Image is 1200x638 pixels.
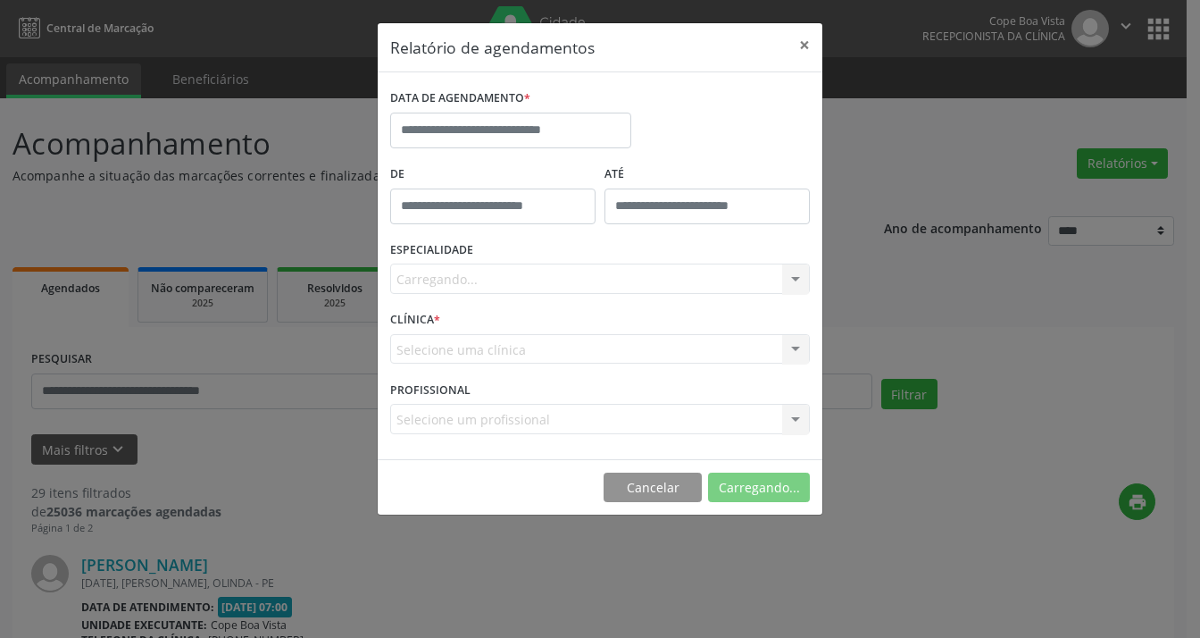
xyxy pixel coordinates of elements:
[390,36,595,59] h5: Relatório de agendamentos
[604,473,702,503] button: Cancelar
[390,306,440,334] label: CLÍNICA
[787,23,822,67] button: Close
[390,161,596,189] label: De
[390,237,473,264] label: ESPECIALIDADE
[708,473,810,503] button: Carregando...
[390,376,471,404] label: PROFISSIONAL
[604,161,810,189] label: ATÉ
[390,85,530,113] label: DATA DE AGENDAMENTO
